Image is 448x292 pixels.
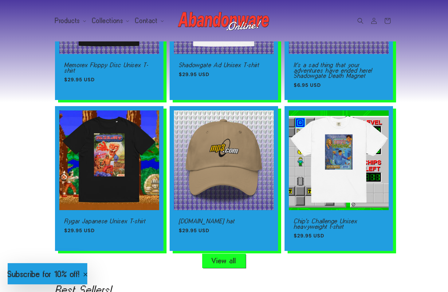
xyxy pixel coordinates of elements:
[92,18,124,23] span: Collections
[294,218,384,229] a: Chip's Challenge Unisex heavyweight t-shirt
[51,14,88,27] summary: Products
[176,6,273,35] a: Abandonware
[179,62,269,68] a: Shadowgate Ad Unisex T-shirt
[354,14,367,28] summary: Search
[55,18,80,23] span: Products
[64,62,154,73] a: Memorex Floppy Disc Unisex T-shirt
[178,9,270,33] img: Abandonware
[294,62,384,79] a: It's a sad thing that your adventures have ended here! Shadowgate Death Magnet
[64,218,154,224] a: Rygar Japanese Unisex T-shirt
[135,18,158,23] span: Contact
[202,254,246,268] a: View all products in the All Products collection
[88,14,132,27] summary: Collections
[179,218,269,224] a: [DOMAIN_NAME] hat
[132,14,166,27] summary: Contact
